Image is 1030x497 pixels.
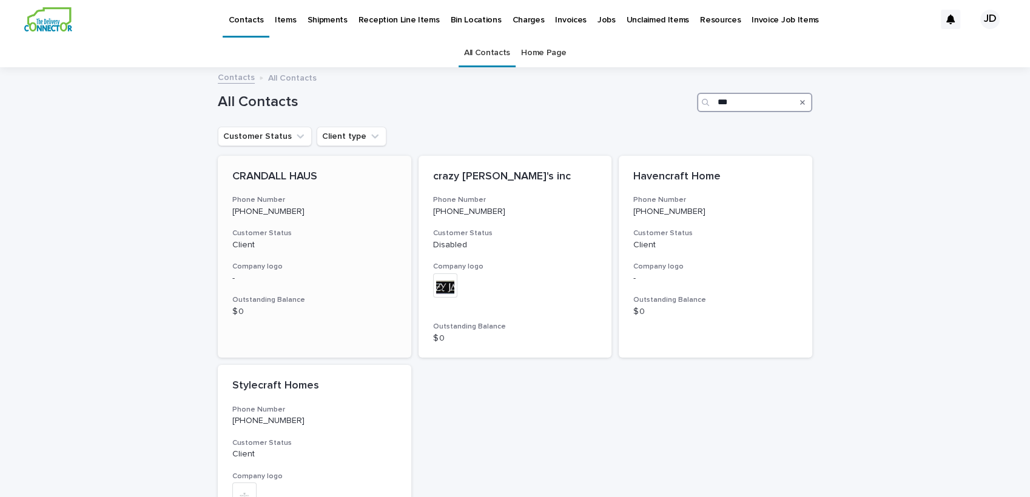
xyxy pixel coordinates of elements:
[633,295,798,305] h3: Outstanding Balance
[633,228,798,238] h3: Customer Status
[232,228,397,238] h3: Customer Status
[218,70,255,84] a: Contacts
[633,307,798,317] p: $ 0
[419,156,612,358] a: crazy [PERSON_NAME]'s incPhone Number[PHONE_NUMBER]Customer StatusDisabledCompany logoOutstanding...
[633,240,798,250] p: Client
[433,333,597,344] p: $ 0
[464,39,510,67] a: All Contacts
[521,39,566,67] a: Home Page
[433,240,597,250] p: Disabled
[232,405,397,415] h3: Phone Number
[697,93,812,112] input: Search
[633,195,798,205] h3: Phone Number
[433,195,597,205] h3: Phone Number
[232,195,397,205] h3: Phone Number
[232,240,397,250] p: Client
[232,295,397,305] h3: Outstanding Balance
[633,262,798,272] h3: Company logo
[633,207,705,216] a: [PHONE_NUMBER]
[232,170,397,184] p: CRANDALL HAUS
[980,10,1000,29] div: JD
[232,207,305,216] a: [PHONE_NUMBER]
[433,207,505,216] a: [PHONE_NUMBER]
[317,127,386,146] button: Client type
[433,228,597,238] h3: Customer Status
[232,273,397,284] p: -
[433,170,597,184] p: crazy [PERSON_NAME]'s inc
[218,93,692,111] h1: All Contacts
[232,472,397,481] h3: Company logo
[633,170,798,184] p: Havencraft Home
[633,273,798,284] p: -
[433,322,597,332] h3: Outstanding Balance
[619,156,812,358] a: Havencraft HomePhone Number[PHONE_NUMBER]Customer StatusClientCompany logo-Outstanding Balance$ 0
[218,127,312,146] button: Customer Status
[218,156,411,358] a: CRANDALL HAUSPhone Number[PHONE_NUMBER]Customer StatusClientCompany logo-Outstanding Balance$ 0
[232,449,397,459] p: Client
[433,262,597,272] h3: Company logo
[232,262,397,272] h3: Company logo
[24,7,72,32] img: aCWQmA6OSGG0Kwt8cj3c
[232,307,397,317] p: $ 0
[232,379,397,393] p: Stylecraft Homes
[268,70,317,84] p: All Contacts
[232,416,305,425] a: [PHONE_NUMBER]
[232,438,397,448] h3: Customer Status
